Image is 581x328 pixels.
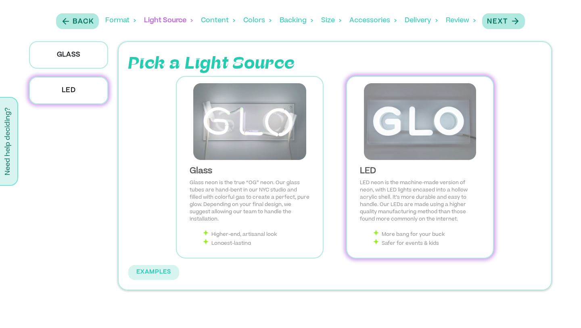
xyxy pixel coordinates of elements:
button: Back [56,13,99,29]
button: EXAMPLES [128,265,179,280]
p: Glass [29,41,108,69]
img: Glass [183,83,316,160]
li: Longest-lasting [203,238,310,247]
div: Glass [190,166,310,176]
button: Next [482,13,525,29]
img: LED [353,83,487,160]
div: Accessories [349,8,397,33]
div: Delivery [405,8,438,33]
li: More bang for your buck [373,229,480,238]
div: Size [321,8,341,33]
li: Higher-end, artisanal look [203,229,310,238]
p: Pick a Light Source [128,52,330,76]
p: LED neon is the machine-made version of neon, with LED lights encased into a hollow acrylic shell... [360,179,480,223]
div: Colors [243,8,272,33]
p: Glass neon is the true “OG” neon. Our glass tubes are hand-bent in our NYC studio and filled with... [190,179,310,223]
div: Review [446,8,476,33]
li: Safer for events & kids [373,238,480,247]
div: Content [201,8,235,33]
p: LED [29,77,108,104]
div: LED [360,166,480,176]
div: Backing [280,8,313,33]
iframe: Chat Widget [541,289,581,328]
p: Back [73,17,94,27]
p: Next [487,17,508,27]
div: Light Source [144,8,193,33]
div: Format [105,8,136,33]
